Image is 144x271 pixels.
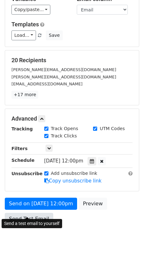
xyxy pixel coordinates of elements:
[11,75,116,79] small: [PERSON_NAME][EMAIL_ADDRESS][DOMAIN_NAME]
[46,30,62,40] button: Save
[51,133,77,139] label: Track Clicks
[11,5,50,15] a: Copy/paste...
[11,158,34,163] strong: Schedule
[11,146,28,151] strong: Filters
[44,178,102,184] a: Copy unsubscribe link
[2,219,62,228] div: Send a test email to yourself
[11,67,116,72] small: [PERSON_NAME][EMAIL_ADDRESS][DOMAIN_NAME]
[11,171,43,176] strong: Unsubscribe
[11,21,39,28] a: Templates
[11,30,36,40] a: Load...
[11,82,83,86] small: [EMAIL_ADDRESS][DOMAIN_NAME]
[5,198,77,210] a: Send on [DATE] 12:00pm
[11,126,33,131] strong: Tracking
[100,125,125,132] label: UTM Codes
[11,91,38,99] a: +17 more
[79,198,107,210] a: Preview
[51,170,97,177] label: Add unsubscribe link
[51,125,78,132] label: Track Opens
[5,213,53,225] a: Send Test Email
[11,115,133,122] h5: Advanced
[112,241,144,271] iframe: Chat Widget
[11,57,133,64] h5: 20 Recipients
[44,158,83,164] span: [DATE] 12:00pm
